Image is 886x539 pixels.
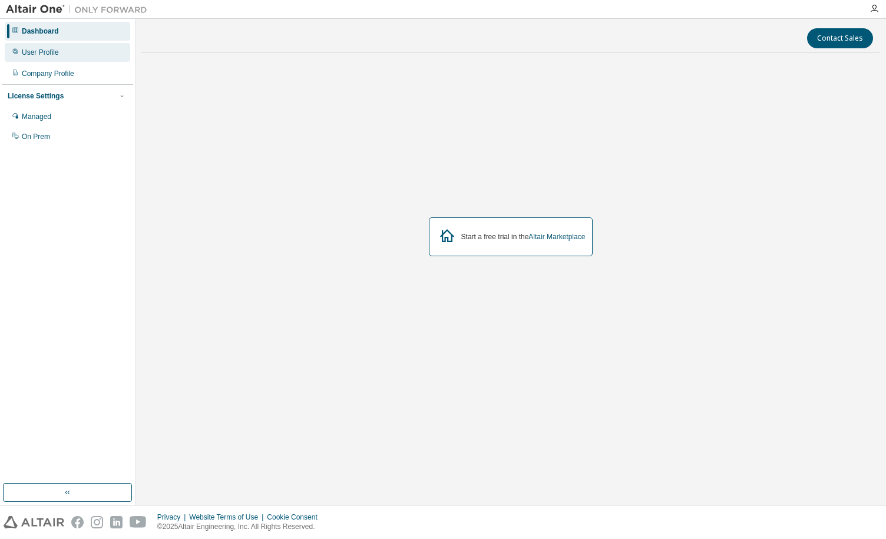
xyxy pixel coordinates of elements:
div: Managed [22,112,51,121]
div: Dashboard [22,27,59,36]
div: User Profile [22,48,59,57]
button: Contact Sales [807,28,873,48]
img: Altair One [6,4,153,15]
div: Website Terms of Use [189,512,267,522]
img: linkedin.svg [110,516,123,528]
a: Altair Marketplace [528,233,585,241]
div: Privacy [157,512,189,522]
img: altair_logo.svg [4,516,64,528]
div: Cookie Consent [267,512,324,522]
img: youtube.svg [130,516,147,528]
img: facebook.svg [71,516,84,528]
div: License Settings [8,91,64,101]
div: Start a free trial in the [461,232,586,242]
img: instagram.svg [91,516,103,528]
p: © 2025 Altair Engineering, Inc. All Rights Reserved. [157,522,325,532]
div: On Prem [22,132,50,141]
div: Company Profile [22,69,74,78]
